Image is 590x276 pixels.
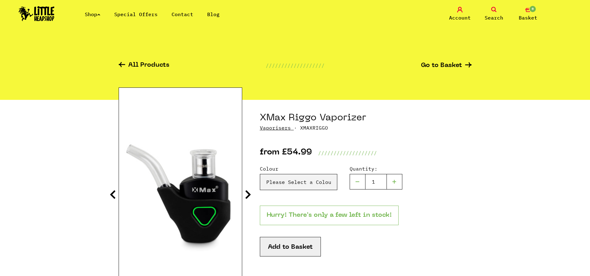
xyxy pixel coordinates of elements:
[513,7,544,21] a: 0 Basket
[260,165,337,172] label: Colour
[449,14,471,21] span: Account
[119,62,169,69] a: All Products
[350,165,402,172] label: Quantity:
[119,113,242,266] img: XMax Riggo Vaporizer image 1
[260,125,291,131] a: Vaporisers
[479,7,509,21] a: Search
[19,6,55,21] img: Little Head Shop Logo
[172,11,193,17] a: Contact
[365,174,387,189] input: 1
[260,112,472,124] h1: XMax Riggo Vaporizer
[421,62,472,69] a: Go to Basket
[260,124,472,131] p: · XMAXRIGGO
[85,11,100,17] a: Shop
[260,237,321,256] button: Add to Basket
[266,62,325,69] p: ///////////////////
[519,14,537,21] span: Basket
[207,11,220,17] a: Blog
[260,206,399,225] p: Hurry! There's only a few left in stock!
[260,149,312,157] p: from £54.99
[318,149,377,157] p: ///////////////////
[485,14,503,21] span: Search
[114,11,158,17] a: Special Offers
[529,5,536,13] span: 0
